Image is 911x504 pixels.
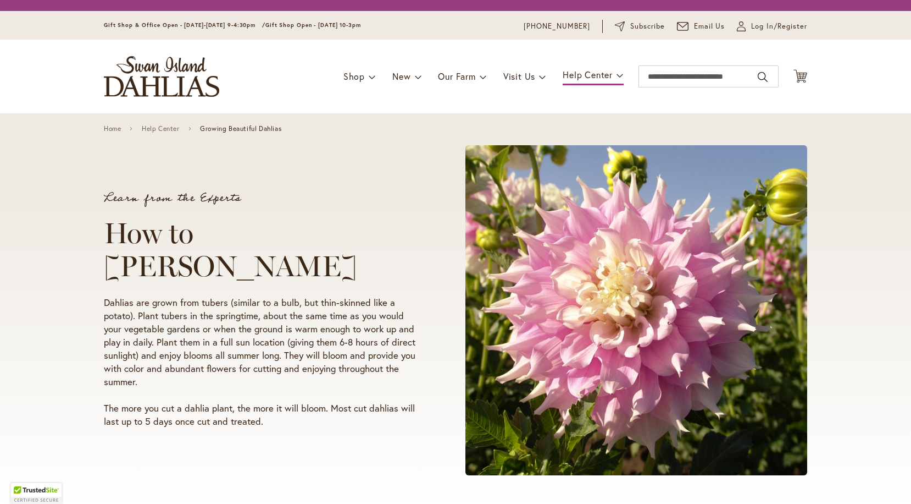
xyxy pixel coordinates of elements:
[677,21,725,32] a: Email Us
[630,21,665,32] span: Subscribe
[104,217,424,283] h1: How to [PERSON_NAME]
[694,21,725,32] span: Email Us
[392,70,410,82] span: New
[200,125,281,133] span: Growing Beautiful Dahlias
[737,21,807,32] a: Log In/Register
[104,56,219,97] a: store logo
[343,70,365,82] span: Shop
[104,193,424,204] p: Learn from the Experts
[751,21,807,32] span: Log In/Register
[524,21,590,32] a: [PHONE_NUMBER]
[104,296,424,388] p: Dahlias are grown from tubers (similar to a bulb, but thin-skinned like a potato). Plant tubers i...
[615,21,665,32] a: Subscribe
[438,70,475,82] span: Our Farm
[11,483,62,504] div: TrustedSite Certified
[104,402,424,428] p: The more you cut a dahlia plant, the more it will bloom. Most cut dahlias will last up to 5 days ...
[563,69,613,80] span: Help Center
[142,125,180,133] a: Help Center
[104,125,121,133] a: Home
[265,21,361,29] span: Gift Shop Open - [DATE] 10-3pm
[503,70,535,82] span: Visit Us
[104,21,265,29] span: Gift Shop & Office Open - [DATE]-[DATE] 9-4:30pm /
